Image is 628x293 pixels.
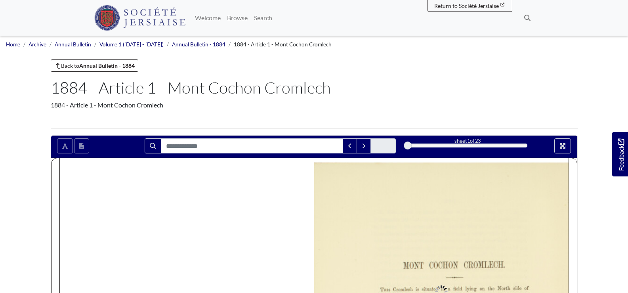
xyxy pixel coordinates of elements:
button: Toggle text selection (Alt+T) [57,138,73,153]
div: 1884 - Article 1 - Mont Cochon Cromlech [51,100,578,110]
button: Previous Match [343,138,357,153]
a: Volume 1 ([DATE] - [DATE]) [99,41,164,48]
a: Annual Bulletin [55,41,91,48]
a: Archive [29,41,46,48]
span: 1884 - Article 1 - Mont Cochon Cromlech [234,41,332,48]
input: Search for [161,138,343,153]
h1: 1884 - Article 1 - Mont Cochon Cromlech [51,78,578,97]
span: Feedback [616,138,626,170]
button: Next Match [357,138,371,153]
strong: Annual Bulletin - 1884 [79,62,135,69]
button: Open transcription window [74,138,89,153]
a: Welcome [192,10,224,26]
span: 1 [467,138,470,144]
a: Search [251,10,275,26]
div: sheet of 23 [408,137,527,145]
a: Home [6,41,20,48]
a: Société Jersiaise logo [94,3,186,33]
a: Back toAnnual Bulletin - 1884 [51,59,139,72]
a: Annual Bulletin - 1884 [172,41,225,48]
a: Browse [224,10,251,26]
button: Full screen mode [554,138,571,153]
span: Return to Société Jersiaise [434,2,499,9]
a: Would you like to provide feedback? [612,132,628,176]
button: Search [145,138,161,153]
img: Société Jersiaise [94,5,186,31]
